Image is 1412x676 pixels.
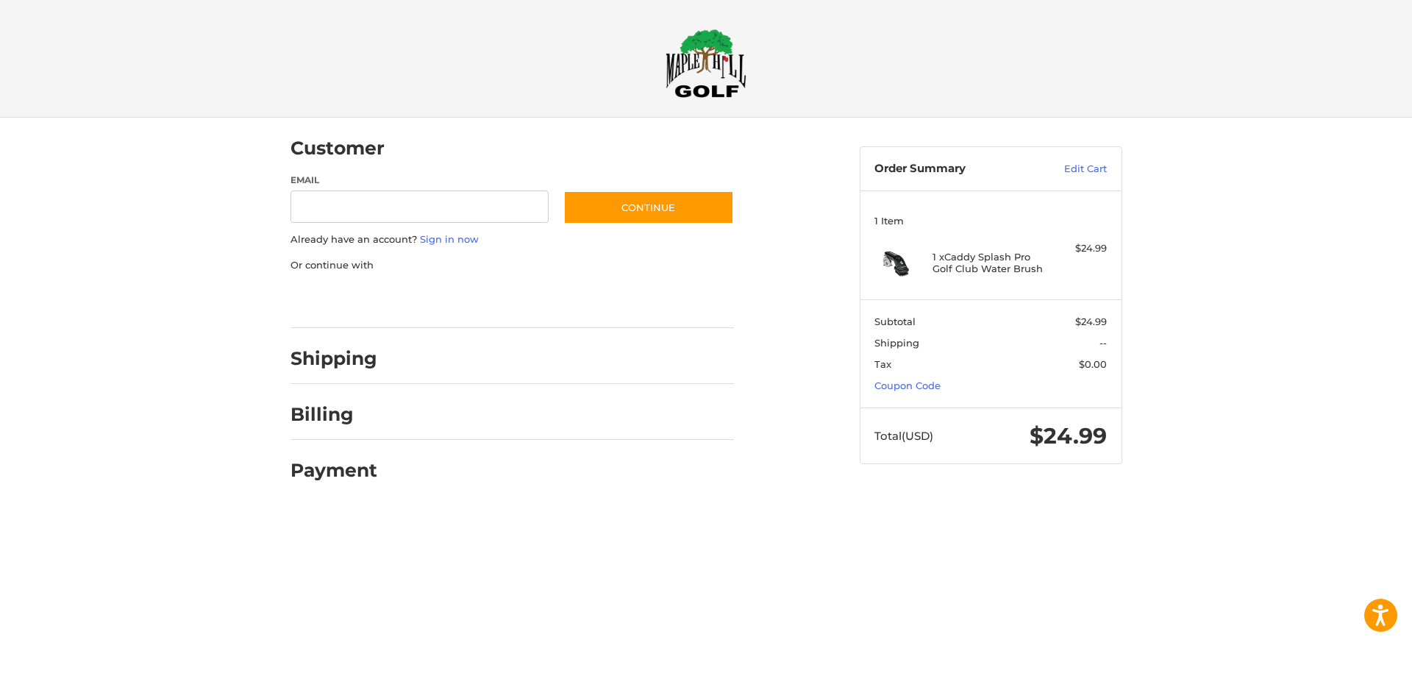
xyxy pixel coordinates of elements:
h4: 1 x Caddy Splash Pro Golf Club Water Brush [933,251,1045,275]
span: Shipping [874,337,919,349]
span: Subtotal [874,316,916,327]
span: Tax [874,358,891,370]
label: Email [290,174,549,187]
h2: Customer [290,137,385,160]
h3: 1 Item [874,215,1107,227]
p: Or continue with [290,258,734,273]
div: $24.99 [1049,241,1107,256]
a: Edit Cart [1033,162,1107,177]
button: Continue [563,191,734,224]
span: Total (USD) [874,429,933,443]
iframe: PayPal-paypal [285,287,396,313]
iframe: PayPal-paylater [410,287,521,305]
h3: Order Summary [874,162,1033,177]
a: Coupon Code [874,380,941,391]
span: $24.99 [1075,316,1107,327]
iframe: PayPal-venmo [535,287,645,305]
img: Maple Hill Golf [666,29,746,98]
h2: Payment [290,459,377,482]
h2: Shipping [290,347,377,370]
span: -- [1099,337,1107,349]
span: $24.99 [1030,422,1107,449]
a: Sign in now [420,233,479,245]
p: Already have an account? [290,232,734,247]
span: $0.00 [1079,358,1107,370]
h2: Billing [290,403,377,426]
